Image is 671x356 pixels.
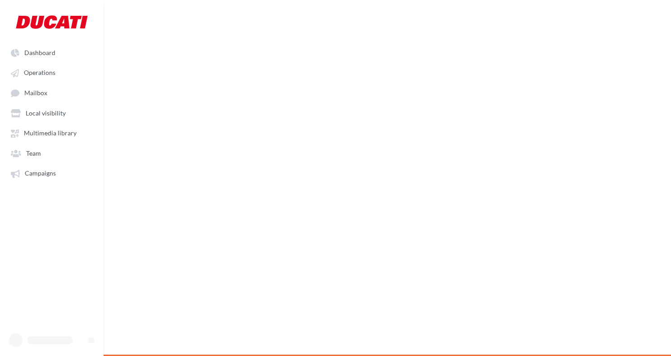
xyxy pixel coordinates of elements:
a: Campaigns [5,165,98,181]
span: Local visibility [26,109,66,117]
a: Mailbox [5,84,98,101]
a: Local visibility [5,105,98,121]
span: Mailbox [24,89,47,97]
span: Operations [24,69,55,77]
a: Dashboard [5,44,98,60]
a: Multimedia library [5,125,98,141]
span: Campaigns [25,170,56,177]
span: Team [26,149,41,157]
a: Operations [5,64,98,80]
span: Dashboard [24,49,55,56]
span: Multimedia library [24,129,77,137]
a: Team [5,145,98,161]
